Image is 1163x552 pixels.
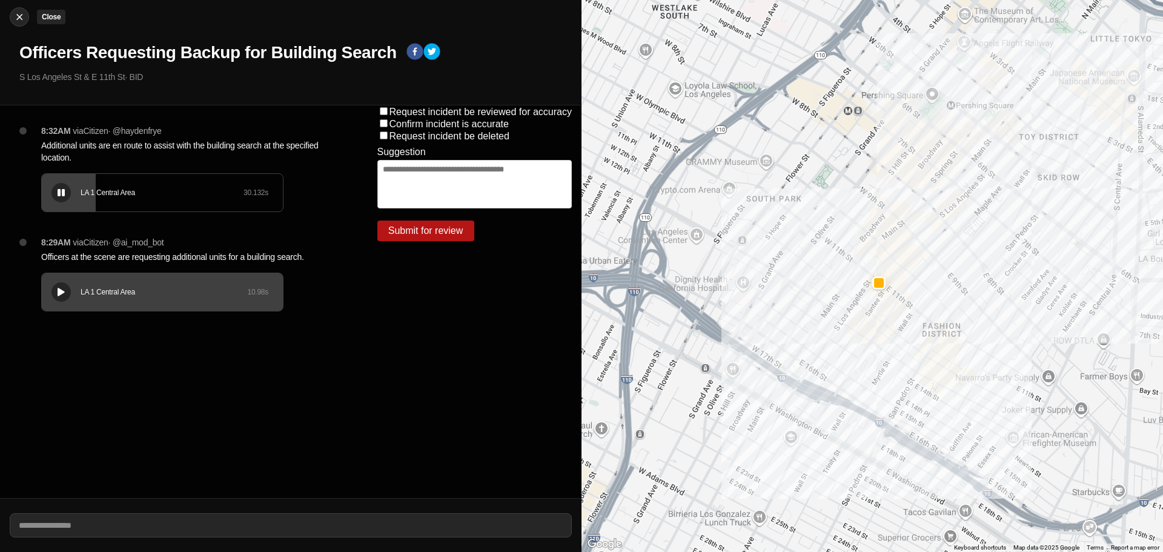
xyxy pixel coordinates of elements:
p: via Citizen · @ ai_mod_bot [73,236,164,248]
p: Officers at the scene are requesting additional units for a building search. [41,251,329,263]
button: facebook [406,43,423,62]
a: Open this area in Google Maps (opens a new window) [585,536,625,552]
p: 8:29AM [41,236,70,248]
label: Confirm incident is accurate [389,119,509,129]
button: cancelClose [10,7,29,27]
div: LA 1 Central Area [81,287,247,297]
div: LA 1 Central Area [81,188,244,198]
a: Terms (opens in new tab) [1087,544,1104,551]
div: 10.98 s [247,287,268,297]
button: Submit for review [377,221,474,241]
small: Close [42,13,61,21]
label: Request incident be reviewed for accuracy [389,107,572,117]
label: Suggestion [377,147,426,158]
label: Request incident be deleted [389,131,509,141]
span: Map data ©2025 Google [1013,544,1079,551]
p: 8:32AM [41,125,70,137]
a: Report a map error [1111,544,1159,551]
img: Google [585,536,625,552]
button: twitter [423,43,440,62]
p: via Citizen · @ haydenfrye [73,125,161,137]
div: 30.132 s [244,188,268,198]
img: cancel [13,11,25,23]
p: S Los Angeles St & E 11th St · BID [19,71,572,83]
button: Keyboard shortcuts [954,544,1006,552]
p: Additional units are en route to assist with the building search at the specified location. [41,139,329,164]
h1: Officers Requesting Backup for Building Search [19,42,397,64]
